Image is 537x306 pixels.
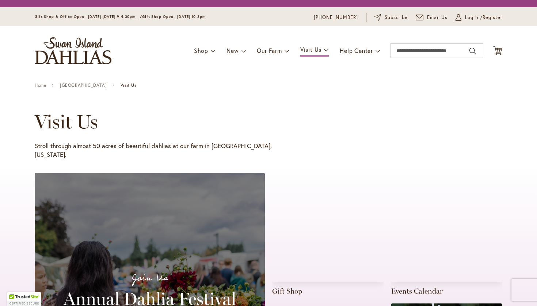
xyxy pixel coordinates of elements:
[226,47,239,54] span: New
[35,111,481,133] h1: Visit Us
[35,37,111,64] a: store logo
[43,270,256,286] p: Join Us
[374,14,408,21] a: Subscribe
[385,14,408,21] span: Subscribe
[35,14,142,19] span: Gift Shop & Office Open - [DATE]-[DATE] 9-4:30pm /
[300,46,321,53] span: Visit Us
[35,83,46,88] a: Home
[465,14,502,21] span: Log In/Register
[35,142,272,159] p: Stroll through almost 50 acres of beautiful dahlias at our farm in [GEOGRAPHIC_DATA], [US_STATE].
[314,14,358,21] a: [PHONE_NUMBER]
[456,14,502,21] a: Log In/Register
[194,47,208,54] span: Shop
[60,83,107,88] a: [GEOGRAPHIC_DATA]
[340,47,373,54] span: Help Center
[142,14,206,19] span: Gift Shop Open - [DATE] 10-3pm
[416,14,448,21] a: Email Us
[427,14,448,21] span: Email Us
[121,83,137,88] span: Visit Us
[469,45,476,57] button: Search
[257,47,282,54] span: Our Farm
